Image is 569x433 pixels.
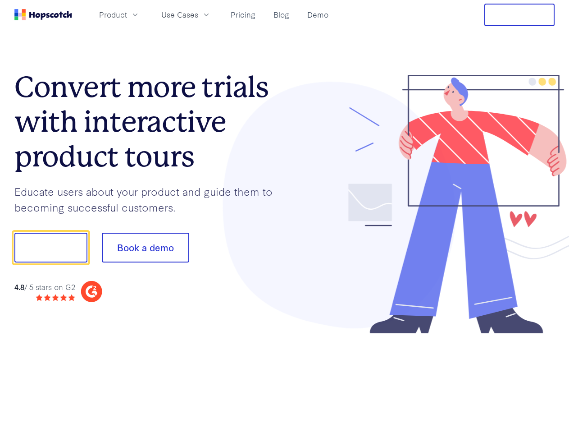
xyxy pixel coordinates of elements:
button: Show me! [14,233,87,263]
button: Free Trial [484,4,555,26]
strong: 4.8 [14,281,24,292]
div: / 5 stars on G2 [14,281,75,293]
a: Home [14,9,72,20]
button: Product [94,7,145,22]
p: Educate users about your product and guide them to becoming successful customers. [14,184,285,215]
a: Pricing [227,7,259,22]
a: Demo [304,7,332,22]
h1: Convert more trials with interactive product tours [14,70,285,174]
a: Blog [270,7,293,22]
button: Book a demo [102,233,189,263]
span: Use Cases [161,9,198,20]
button: Use Cases [156,7,216,22]
span: Product [99,9,127,20]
